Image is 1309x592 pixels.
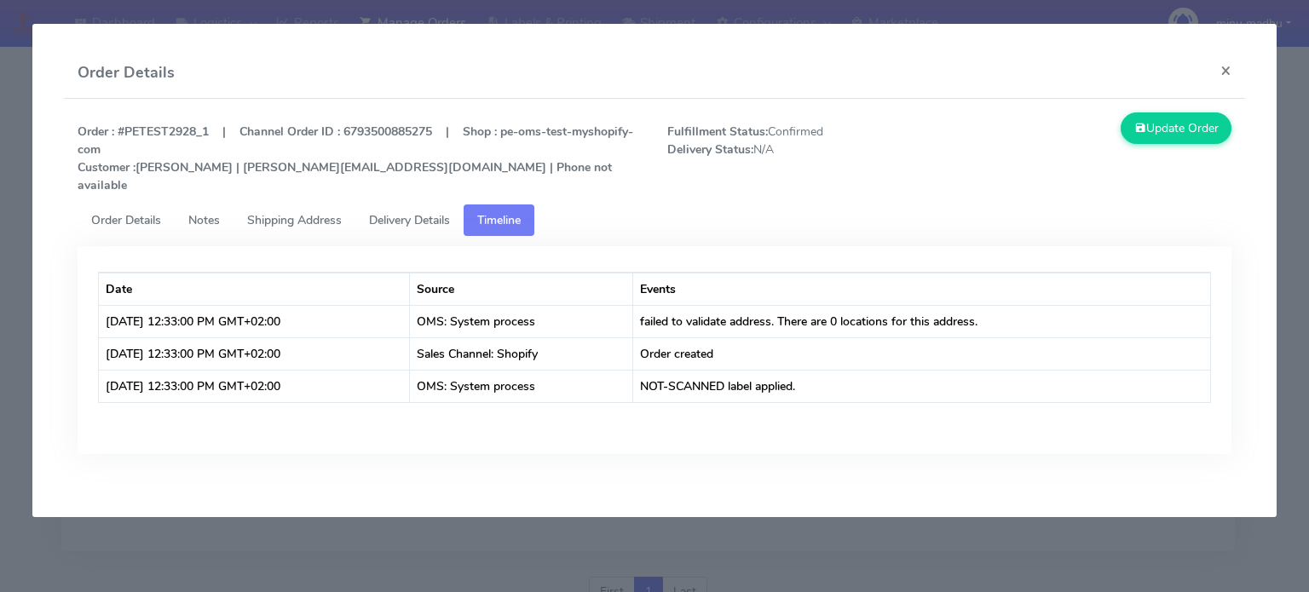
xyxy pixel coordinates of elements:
th: Source [410,273,633,305]
span: Confirmed N/A [654,123,949,194]
td: Order created [633,337,1211,370]
td: [DATE] 12:33:00 PM GMT+02:00 [99,337,410,370]
strong: Order : #PETEST2928_1 | Channel Order ID : 6793500885275 | Shop : pe-oms-test-myshopify-com [PERS... [78,124,633,193]
button: Close [1207,48,1245,93]
span: Delivery Details [369,212,450,228]
span: Notes [188,212,220,228]
span: Shipping Address [247,212,342,228]
td: OMS: System process [410,305,633,337]
h4: Order Details [78,61,175,84]
td: [DATE] 12:33:00 PM GMT+02:00 [99,370,410,402]
button: Update Order [1121,112,1231,144]
strong: Customer : [78,159,136,175]
td: [DATE] 12:33:00 PM GMT+02:00 [99,305,410,337]
td: OMS: System process [410,370,633,402]
span: Timeline [477,212,521,228]
td: Sales Channel: Shopify [410,337,633,370]
th: Events [633,273,1211,305]
td: NOT-SCANNED label applied. [633,370,1211,402]
th: Date [99,273,410,305]
td: failed to validate address. There are 0 locations for this address. [633,305,1211,337]
strong: Fulfillment Status: [667,124,768,140]
ul: Tabs [78,204,1231,236]
strong: Delivery Status: [667,141,753,158]
span: Order Details [91,212,161,228]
